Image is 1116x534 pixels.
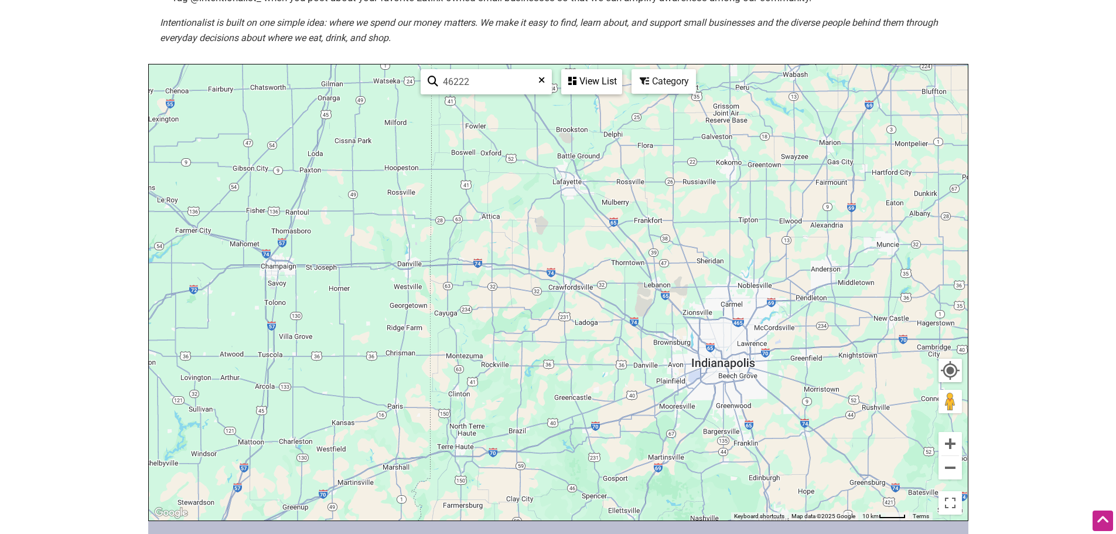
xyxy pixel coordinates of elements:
div: Category [633,70,695,93]
a: Open this area in Google Maps (opens a new window) [152,505,190,521]
span: Map data ©2025 Google [791,513,855,519]
em: Intentionalist is built on one simple idea: where we spend our money matters. We make it easy to ... [160,17,938,43]
img: Google [152,505,190,521]
button: Zoom in [938,432,962,455]
div: View List [562,70,621,93]
div: Type to search and filter [421,69,552,94]
button: Zoom out [938,456,962,479]
a: Terms [913,513,929,519]
span: 10 km [862,513,879,519]
button: Keyboard shortcuts [734,512,784,521]
div: Filter by category [632,69,696,94]
input: Type to find and filter... [438,70,544,93]
button: Toggle fullscreen view [938,491,961,515]
button: Drag Pegman onto the map to open Street View [938,390,962,413]
div: Scroll Back to Top [1093,511,1113,531]
button: Map Scale: 10 km per 42 pixels [859,512,909,521]
button: Your Location [938,359,962,382]
div: See a list of the visible businesses [561,69,622,94]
